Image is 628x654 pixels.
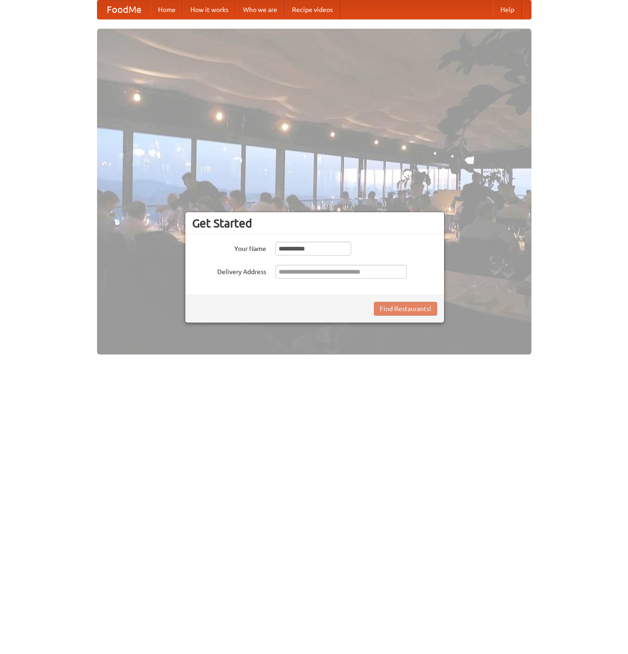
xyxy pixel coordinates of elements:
[192,265,266,276] label: Delivery Address
[236,0,285,19] a: Who we are
[183,0,236,19] a: How it works
[493,0,522,19] a: Help
[151,0,183,19] a: Home
[374,302,437,316] button: Find Restaurants!
[192,216,437,230] h3: Get Started
[285,0,340,19] a: Recipe videos
[98,0,151,19] a: FoodMe
[192,242,266,253] label: Your Name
